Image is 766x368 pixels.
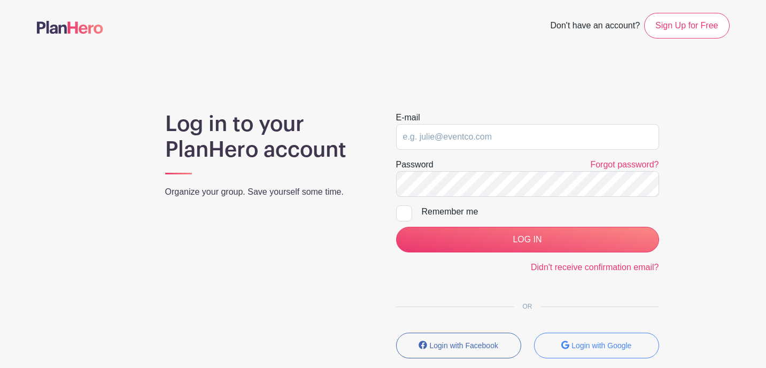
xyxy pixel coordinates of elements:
a: Didn't receive confirmation email? [531,263,659,272]
a: Forgot password? [590,160,659,169]
div: Remember me [422,205,659,218]
h1: Log in to your PlanHero account [165,111,370,163]
label: E-mail [396,111,420,124]
button: Login with Facebook [396,333,521,358]
a: Sign Up for Free [644,13,729,39]
button: Login with Google [534,333,659,358]
label: Password [396,158,434,171]
small: Login with Facebook [430,341,498,350]
span: OR [514,303,541,310]
span: Don't have an account? [550,15,640,39]
small: Login with Google [571,341,631,350]
p: Organize your group. Save yourself some time. [165,186,370,198]
input: e.g. julie@eventco.com [396,124,659,150]
img: logo-507f7623f17ff9eddc593b1ce0a138ce2505c220e1c5a4e2b4648c50719b7d32.svg [37,21,103,34]
input: LOG IN [396,227,659,252]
